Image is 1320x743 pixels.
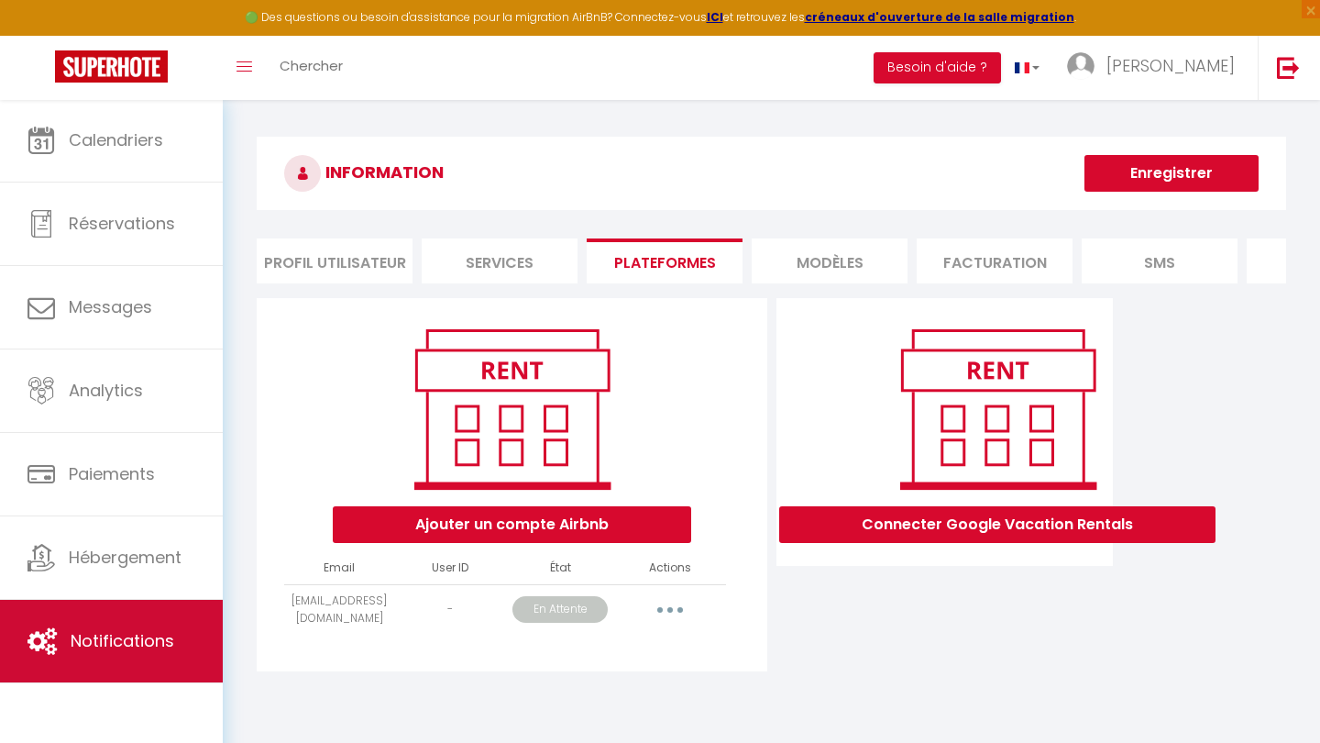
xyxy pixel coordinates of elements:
span: Chercher [280,56,343,75]
span: Messages [69,295,152,318]
span: Réservations [69,212,175,235]
li: Plateformes [587,238,742,283]
button: Ajouter un compte Airbnb [333,506,691,543]
span: [PERSON_NAME] [1106,54,1235,77]
img: rent.png [395,321,629,497]
th: État [505,552,615,584]
li: Facturation [917,238,1072,283]
img: logout [1277,56,1300,79]
a: ... [PERSON_NAME] [1053,36,1258,100]
button: Ouvrir le widget de chat LiveChat [15,7,70,62]
img: rent.png [881,321,1115,497]
th: User ID [394,552,504,584]
li: MODÈLES [752,238,907,283]
li: Services [422,238,577,283]
span: Analytics [69,379,143,402]
a: Chercher [266,36,357,100]
button: Enregistrer [1084,155,1259,192]
p: En Attente [512,596,608,623]
button: Connecter Google Vacation Rentals [779,506,1215,543]
li: SMS [1082,238,1237,283]
span: Notifications [71,629,174,652]
img: ... [1067,52,1094,80]
button: Besoin d'aide ? [874,52,1001,83]
th: Actions [615,552,725,584]
th: Email [284,552,394,584]
a: ICI [707,9,723,25]
li: Profil Utilisateur [257,238,412,283]
div: - [401,601,497,618]
span: Calendriers [69,128,163,151]
img: Super Booking [55,50,168,83]
h3: INFORMATION [257,137,1286,210]
td: [EMAIL_ADDRESS][DOMAIN_NAME] [284,584,394,635]
span: Hébergement [69,546,181,569]
span: Paiements [69,462,155,485]
a: créneaux d'ouverture de la salle migration [805,9,1074,25]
